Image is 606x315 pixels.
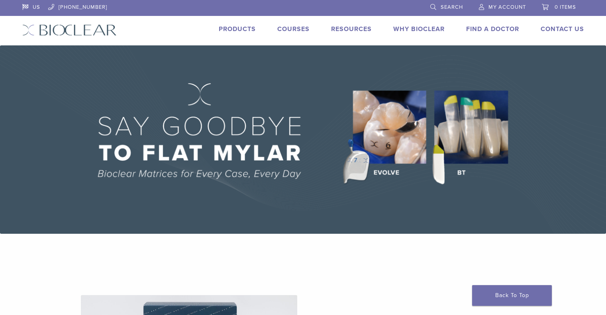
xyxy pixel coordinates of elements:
a: Contact Us [541,25,584,33]
a: Back To Top [472,285,552,306]
span: My Account [488,4,526,10]
a: Find A Doctor [466,25,519,33]
a: Why Bioclear [393,25,445,33]
a: Resources [331,25,372,33]
img: Bioclear [22,24,117,36]
a: Courses [277,25,310,33]
span: Search [441,4,463,10]
a: Products [219,25,256,33]
span: 0 items [555,4,576,10]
